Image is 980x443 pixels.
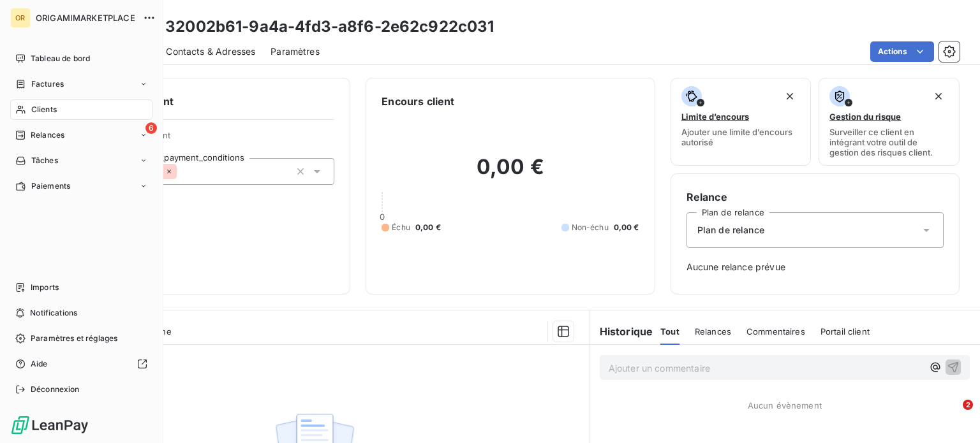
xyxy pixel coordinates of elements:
span: Surveiller ce client en intégrant votre outil de gestion des risques client. [829,127,949,157]
button: Actions [870,41,934,62]
h6: Informations client [77,94,334,109]
span: Contacts & Adresses [166,45,255,58]
input: Ajouter une valeur [177,166,187,177]
span: 2 [963,400,973,410]
a: Aide [10,354,152,374]
span: Factures [31,78,64,90]
span: Tableau de bord [31,53,90,64]
span: Paramètres [271,45,320,58]
span: Tâches [31,155,58,166]
button: Gestion du risqueSurveiller ce client en intégrant votre outil de gestion des risques client. [819,78,960,166]
button: Limite d’encoursAjouter une limite d’encours autorisé [671,78,812,166]
span: Relances [31,129,64,141]
span: 0 [380,212,385,222]
h6: Relance [687,189,944,205]
span: Ajouter une limite d’encours autorisé [681,127,801,147]
span: ORIGAMIMARKETPLACE [36,13,135,23]
span: 6 [145,122,157,134]
span: Plan de relance [697,224,764,236]
span: Clients [31,104,57,115]
h2: 0,00 € [382,154,639,192]
img: Logo LeanPay [10,415,89,435]
span: Imports [31,282,59,293]
span: Relances [695,326,731,337]
span: Gestion du risque [829,112,901,122]
span: Paiements [31,180,70,192]
span: Aucun évènement [748,400,822,410]
span: Aide [31,358,48,370]
span: 0,00 € [614,222,639,233]
span: Portail client [820,326,870,337]
h6: Historique [590,324,653,339]
span: Non-échu [572,222,609,233]
h6: Encours client [382,94,454,109]
span: Notifications [30,307,77,319]
span: Paramètres et réglages [31,333,117,344]
span: Propriétés Client [103,130,334,148]
span: Tout [660,326,679,337]
span: Aucune relance prévue [687,261,944,273]
span: 0,00 € [415,222,441,233]
span: Commentaires [746,326,805,337]
h3: ICAD - 32002b61-9a4a-4fd3-a8f6-2e62c922c031 [112,15,494,38]
iframe: Intercom live chat [937,400,967,430]
span: Déconnexion [31,384,80,395]
div: OR [10,8,31,28]
span: Limite d’encours [681,112,749,122]
span: Échu [392,222,410,233]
